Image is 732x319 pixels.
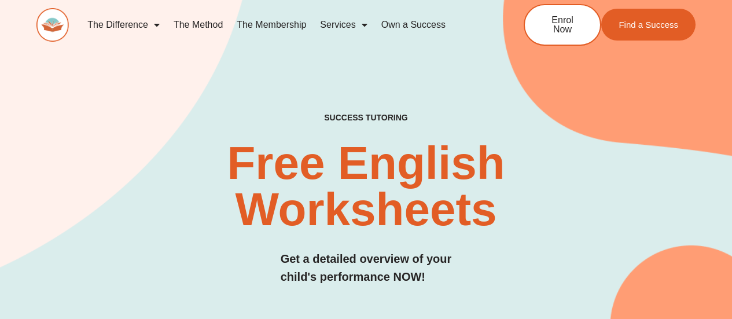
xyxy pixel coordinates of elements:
[374,12,453,38] a: Own a Success
[619,20,678,29] span: Find a Success
[313,12,374,38] a: Services
[281,250,452,286] h3: Get a detailed overview of your child's performance NOW!
[167,12,230,38] a: The Method
[80,12,485,38] nav: Menu
[601,9,696,41] a: Find a Success
[230,12,313,38] a: The Membership
[524,4,601,46] a: Enrol Now
[542,16,583,34] span: Enrol Now
[149,140,583,233] h2: Free English Worksheets​
[80,12,167,38] a: The Difference
[268,113,464,123] h4: SUCCESS TUTORING​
